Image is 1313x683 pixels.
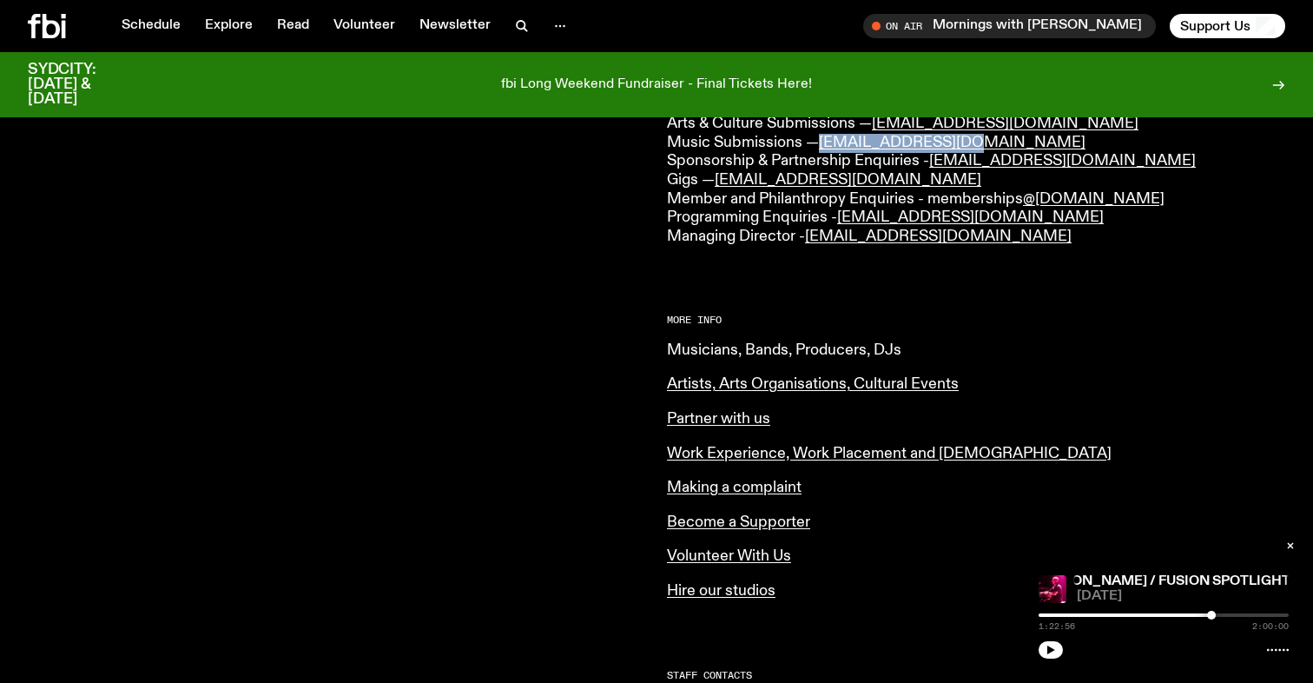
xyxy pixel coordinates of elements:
a: Hire our studios [667,583,775,599]
a: Making a complaint [667,480,802,495]
a: Artists, Arts Organisations, Cultural Events [667,376,959,392]
a: [EMAIL_ADDRESS][DOMAIN_NAME] [872,116,1138,131]
button: On AirMornings with [PERSON_NAME] [863,14,1156,38]
span: 2:00:00 [1252,622,1289,631]
a: Musicians, Bands, Producers, DJs [667,342,901,358]
h2: More Info [667,315,1285,325]
a: Become a Supporter [667,514,810,530]
a: [EMAIL_ADDRESS][DOMAIN_NAME] [715,172,981,188]
a: Volunteer [323,14,406,38]
a: [EMAIL_ADDRESS][DOMAIN_NAME] [929,153,1196,169]
img: A pink hued photograph of Jake Amy playing keys [1039,575,1066,603]
a: [EMAIL_ADDRESS][DOMAIN_NAME] [837,209,1104,225]
a: Newsletter [409,14,501,38]
span: [DATE] [1077,590,1289,603]
span: 1:22:56 [1039,622,1075,631]
p: General Enquiries — Arts & Culture Submissions — Music Submissions — Sponsorship & Partnership En... [667,96,1285,247]
span: Support Us [1180,18,1250,34]
a: [EMAIL_ADDRESS][DOMAIN_NAME] [805,229,1072,244]
a: Explore [195,14,263,38]
h3: SYDCITY: [DATE] & [DATE] [28,63,139,107]
button: Support Us [1170,14,1285,38]
a: Work Experience, Work Placement and [DEMOGRAPHIC_DATA] [667,446,1112,461]
a: Partner with us [667,411,770,427]
a: Read [267,14,320,38]
a: @[DOMAIN_NAME] [1023,191,1165,207]
p: fbi Long Weekend Fundraiser - Final Tickets Here! [501,77,812,93]
a: Schedule [111,14,191,38]
a: Volunteer With Us [667,548,791,564]
a: [EMAIL_ADDRESS][DOMAIN_NAME] [819,135,1085,150]
h2: Staff Contacts [667,671,1285,680]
